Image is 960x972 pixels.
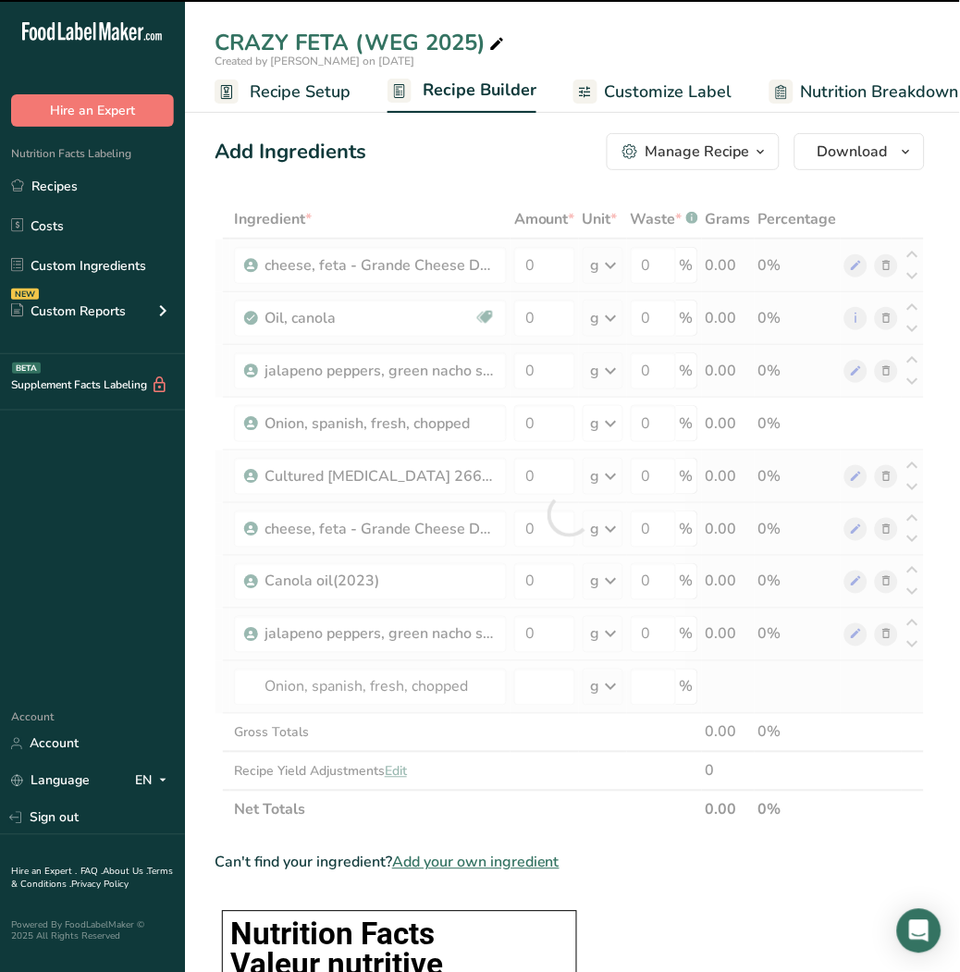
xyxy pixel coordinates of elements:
div: Custom Reports [11,301,126,321]
span: Recipe Builder [423,78,536,103]
div: EN [135,770,174,793]
div: Can't find your ingredient? [215,852,925,874]
a: Recipe Setup [215,71,351,113]
button: Download [794,133,925,170]
button: Hire an Expert [11,94,174,127]
div: Manage Recipe [646,141,750,163]
a: Language [11,765,90,797]
div: CRAZY FETA (WEG 2025) [215,26,508,59]
a: Recipe Builder [388,69,536,114]
a: Customize Label [573,71,732,113]
div: NEW [11,289,39,300]
span: Add your own ingredient [392,852,560,874]
div: BETA [12,363,41,374]
div: Add Ingredients [215,137,366,167]
a: Terms & Conditions . [11,866,173,892]
span: Created by [PERSON_NAME] on [DATE] [215,54,414,68]
span: Download [818,141,888,163]
a: FAQ . [80,866,103,879]
div: Open Intercom Messenger [897,909,942,954]
a: About Us . [103,866,147,879]
a: Hire an Expert . [11,866,77,879]
a: Privacy Policy [71,879,129,892]
span: Customize Label [605,80,732,105]
span: Nutrition Breakdown [801,80,959,105]
div: Powered By FoodLabelMaker © 2025 All Rights Reserved [11,920,174,942]
button: Manage Recipe [607,133,780,170]
span: Recipe Setup [250,80,351,105]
